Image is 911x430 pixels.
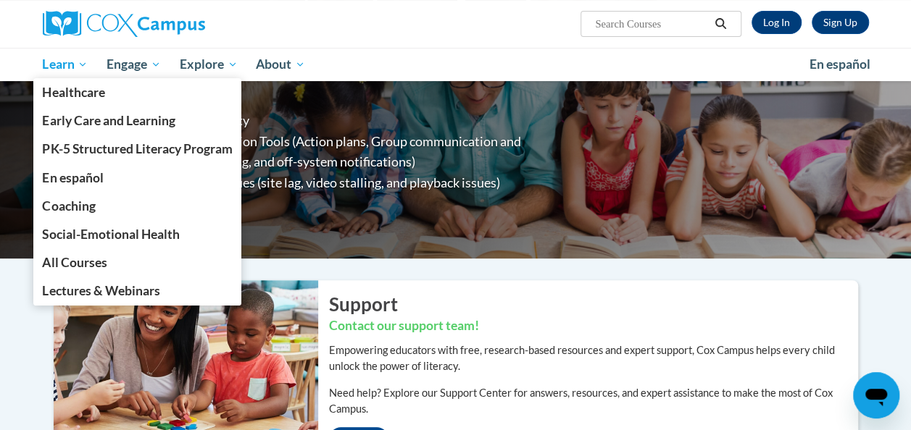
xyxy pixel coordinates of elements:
a: Early Care and Learning [33,106,242,135]
span: Lectures & Webinars [42,283,159,298]
a: Log In [752,11,802,34]
li: Enhanced Group Collaboration Tools (Action plans, Group communication and collaboration tools, re... [83,131,579,173]
span: PK-5 Structured Literacy Program [42,141,232,156]
a: Healthcare [33,78,242,106]
a: Learn [33,48,98,81]
a: Social-Emotional Health [33,220,242,248]
a: En español [800,49,880,80]
span: Social-Emotional Health [42,227,179,242]
h3: Contact our support team! [329,317,858,335]
span: En español [42,170,103,185]
a: PK-5 Structured Literacy Program [33,135,242,163]
a: About [246,48,315,81]
img: Cox Campus [43,11,205,37]
span: Healthcare [42,85,104,100]
button: Search [710,15,731,33]
li: Diminished progression issues (site lag, video stalling, and playback issues) [83,172,579,193]
a: Explore [170,48,247,81]
a: Coaching [33,192,242,220]
iframe: Button to launch messaging window [853,372,899,418]
div: Main menu [32,48,880,81]
a: All Courses [33,248,242,277]
input: Search Courses [594,15,710,33]
li: Greater Device Compatibility [83,110,579,131]
a: Cox Campus [43,11,304,37]
span: All Courses [42,255,107,270]
a: Register [812,11,869,34]
h2: Support [329,291,858,317]
li: Improved Site Navigation [83,89,579,110]
span: Coaching [42,198,95,214]
span: About [256,56,305,73]
span: En español [810,56,870,72]
a: En español [33,164,242,192]
span: Engage [107,56,161,73]
span: Early Care and Learning [42,113,175,128]
a: Engage [97,48,170,81]
span: Learn [42,56,88,73]
a: Lectures & Webinars [33,277,242,305]
p: Empowering educators with free, research-based resources and expert support, Cox Campus helps eve... [329,342,858,374]
span: Explore [180,56,238,73]
p: Need help? Explore our Support Center for answers, resources, and expert assistance to make the m... [329,385,858,417]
